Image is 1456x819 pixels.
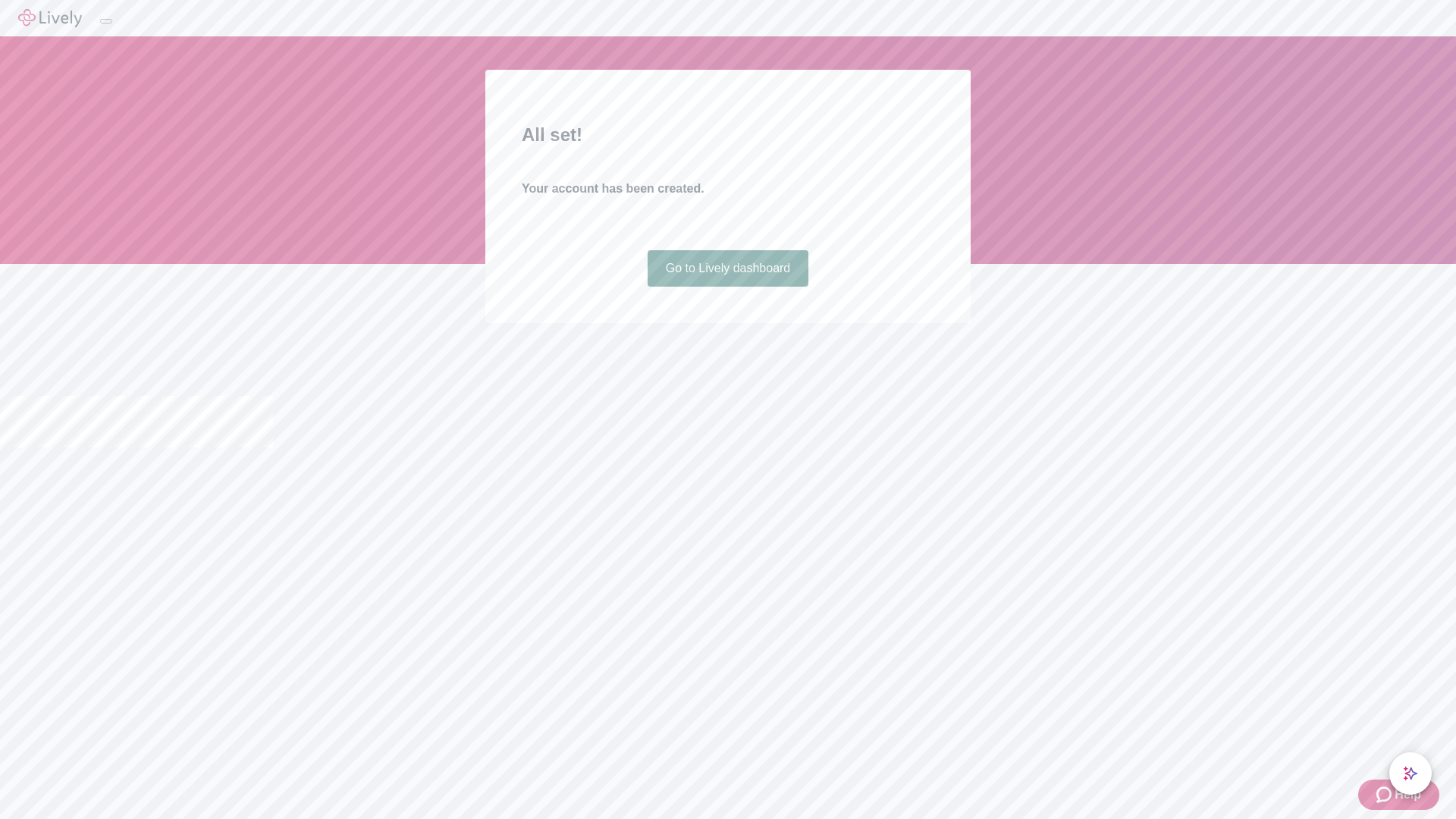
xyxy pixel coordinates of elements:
[522,180,934,198] h4: Your account has been created.
[522,121,934,149] h2: All set!
[1389,752,1432,795] button: chat
[18,9,82,27] img: Lively
[1358,780,1439,810] button: Zendesk support iconHelp
[1395,786,1421,804] span: Help
[1403,766,1418,781] svg: Lively AI Assistant
[100,19,112,24] button: Log out
[648,250,809,287] a: Go to Lively dashboard
[1376,786,1395,804] svg: Zendesk support icon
